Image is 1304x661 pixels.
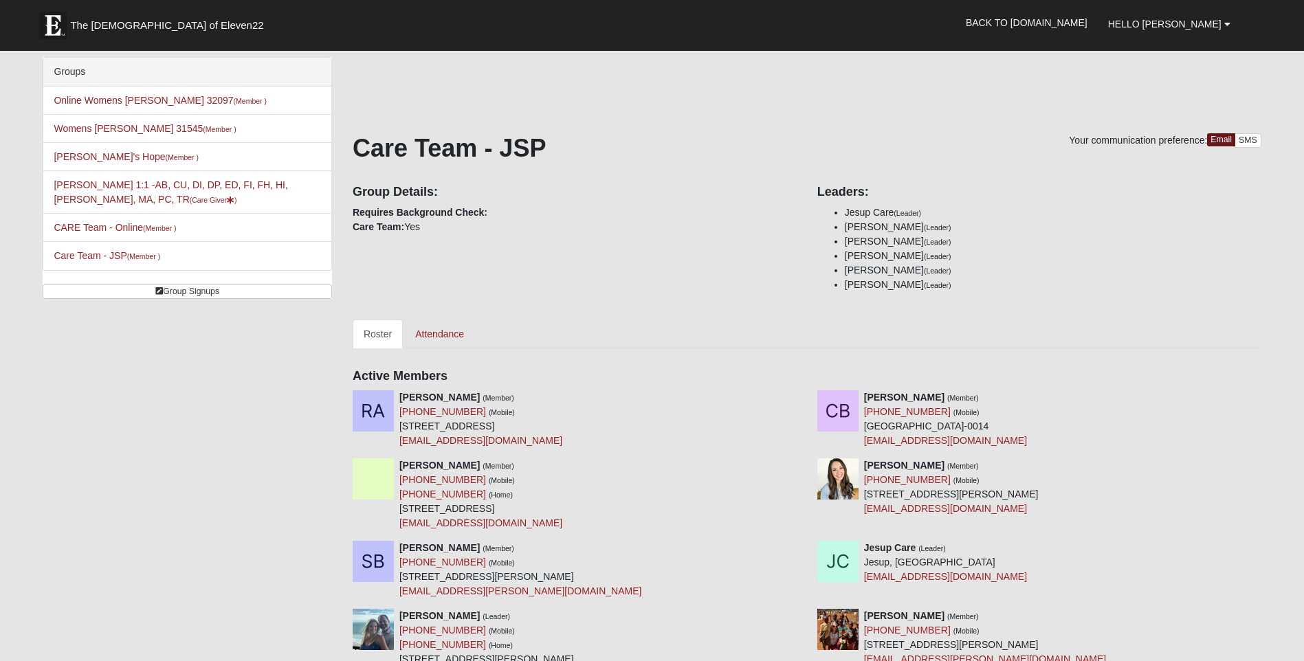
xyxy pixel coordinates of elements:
a: [PHONE_NUMBER] [399,406,486,417]
small: (Mobile) [953,627,980,635]
a: [PHONE_NUMBER] [864,625,951,636]
a: Roster [353,320,403,348]
strong: [PERSON_NAME] [864,460,944,471]
small: (Member ) [166,153,199,161]
a: Page Properties (Alt+P) [1270,637,1295,657]
small: (Mobile) [489,627,515,635]
small: (Mobile) [489,476,515,484]
li: [PERSON_NAME] [845,278,1261,292]
div: Jesup, [GEOGRAPHIC_DATA] [864,541,1027,584]
li: [PERSON_NAME] [845,249,1261,263]
a: [PHONE_NUMBER] [399,557,486,568]
small: (Leader) [924,252,951,260]
small: (Leader) [894,209,921,217]
strong: Care Team: [353,221,404,232]
a: [EMAIL_ADDRESS][DOMAIN_NAME] [864,571,1027,582]
strong: Jesup Care [864,542,916,553]
small: (Member) [947,394,979,402]
h1: Care Team - JSP [353,133,1261,163]
small: (Leader) [924,223,951,232]
a: Block Configuration (Alt-B) [1246,637,1270,657]
a: CARE Team - Online(Member ) [54,222,176,233]
a: Email [1207,133,1235,146]
div: [STREET_ADDRESS][PERSON_NAME] [399,541,641,598]
small: (Member ) [234,97,267,105]
h4: Active Members [353,369,1261,384]
span: Your communication preference: [1069,135,1207,146]
a: Group Signups [43,284,332,299]
a: Hello [PERSON_NAME] [1098,7,1241,41]
a: [PHONE_NUMBER] [864,406,951,417]
small: (Member) [947,462,979,470]
small: (Leader) [924,238,951,246]
a: [PHONE_NUMBER] [864,474,951,485]
li: [PERSON_NAME] [845,263,1261,278]
strong: [PERSON_NAME] [399,460,480,471]
span: Hello [PERSON_NAME] [1108,19,1222,30]
a: Web cache enabled [304,642,311,657]
li: Jesup Care [845,205,1261,220]
strong: [PERSON_NAME] [864,610,944,621]
a: [PERSON_NAME]'s Hope(Member ) [54,151,199,162]
small: (Member ) [143,224,176,232]
small: (Leader) [483,612,510,620]
li: [PERSON_NAME] [845,220,1261,234]
a: [PHONE_NUMBER] [399,474,486,485]
strong: [PERSON_NAME] [399,392,480,403]
small: (Mobile) [489,559,515,567]
small: (Leader) [924,267,951,275]
strong: [PERSON_NAME] [399,542,480,553]
a: [PHONE_NUMBER] [399,489,486,500]
span: The [DEMOGRAPHIC_DATA] of Eleven22 [70,19,263,32]
small: (Mobile) [953,408,980,416]
strong: [PERSON_NAME] [864,392,944,403]
a: Page Load Time: 0.71s [13,646,98,656]
small: (Leader) [918,544,946,552]
small: (Member) [483,394,514,402]
small: (Member ) [203,125,236,133]
small: (Member) [483,462,514,470]
li: [PERSON_NAME] [845,234,1261,249]
a: [EMAIL_ADDRESS][DOMAIN_NAME] [399,517,562,528]
small: (Mobile) [953,476,980,484]
a: Womens [PERSON_NAME] 31545(Member ) [54,123,236,134]
small: (Member) [947,612,979,620]
span: HTML Size: 144 KB [213,645,294,657]
a: [EMAIL_ADDRESS][DOMAIN_NAME] [399,435,562,446]
a: SMS [1235,133,1261,148]
h4: Leaders: [817,185,1261,200]
a: [EMAIL_ADDRESS][DOMAIN_NAME] [864,435,1027,446]
span: ViewState Size: 51 KB [112,645,203,657]
a: [EMAIL_ADDRESS][DOMAIN_NAME] [864,503,1027,514]
a: [EMAIL_ADDRESS][PERSON_NAME][DOMAIN_NAME] [399,585,641,596]
div: Yes [342,175,807,234]
a: Online Womens [PERSON_NAME] 32097(Member ) [54,95,267,106]
a: [PHONE_NUMBER] [399,625,486,636]
img: Eleven22 logo [39,12,67,39]
a: Care Team - JSP(Member ) [54,250,160,261]
div: [STREET_ADDRESS] [399,458,562,530]
strong: Requires Background Check: [353,207,487,218]
small: (Home) [489,491,513,499]
a: Back to [DOMAIN_NAME] [955,5,1098,40]
small: (Member ) [127,252,160,260]
strong: [PERSON_NAME] [399,610,480,621]
small: (Mobile) [489,408,515,416]
div: [GEOGRAPHIC_DATA]-0014 [864,390,1027,448]
small: (Member) [483,544,514,552]
a: The [DEMOGRAPHIC_DATA] of Eleven22 [32,5,307,39]
div: Groups [43,58,331,87]
div: [STREET_ADDRESS][PERSON_NAME] [864,458,1039,516]
h4: Group Details: [353,185,797,200]
a: [PERSON_NAME] 1:1 -AB, CU, DI, DP, ED, FI, FH, HI, [PERSON_NAME], MA, PC, TR(Care Giver) [54,179,287,205]
small: (Leader) [924,281,951,289]
a: Attendance [404,320,475,348]
small: (Care Giver ) [190,196,237,204]
div: [STREET_ADDRESS] [399,390,562,448]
